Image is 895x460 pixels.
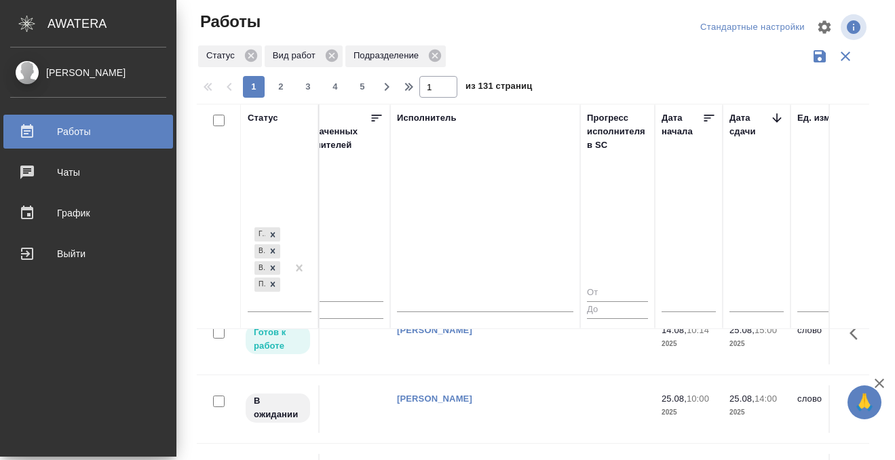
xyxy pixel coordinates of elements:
[729,337,784,351] p: 2025
[791,385,869,433] td: слово
[397,111,457,125] div: Исполнитель
[3,115,173,149] a: Работы
[47,10,176,37] div: AWATERA
[254,326,302,353] p: Готов к работе
[755,394,777,404] p: 14:00
[841,317,874,349] button: Здесь прячутся важные кнопки
[324,76,346,98] button: 4
[297,80,319,94] span: 3
[729,325,755,335] p: 25.08,
[282,385,390,433] td: 0
[808,11,841,43] span: Настроить таблицу
[3,196,173,230] a: График
[729,406,784,419] p: 2025
[253,243,282,260] div: Готов к работе, В работе, В ожидании, Подбор
[253,226,282,243] div: Готов к работе, В работе, В ожидании, Подбор
[791,317,869,364] td: слово
[662,394,687,404] p: 25.08,
[662,406,716,419] p: 2025
[244,392,311,424] div: Исполнитель назначен, приступать к работе пока рано
[807,43,833,69] button: Сохранить фильтры
[729,111,770,138] div: Дата сдачи
[248,111,278,125] div: Статус
[354,49,423,62] p: Подразделение
[288,301,383,318] input: До
[697,17,808,38] div: split button
[853,388,876,417] span: 🙏
[687,325,709,335] p: 10:14
[397,394,472,404] a: [PERSON_NAME]
[662,111,702,138] div: Дата начала
[345,45,446,67] div: Подразделение
[282,317,390,364] td: 0
[10,121,166,142] div: Работы
[273,49,320,62] p: Вид работ
[841,385,874,418] button: Здесь прячутся важные кнопки
[265,45,343,67] div: Вид работ
[351,80,373,94] span: 5
[662,325,687,335] p: 14.08,
[587,285,648,302] input: От
[270,76,292,98] button: 2
[297,76,319,98] button: 3
[197,11,261,33] span: Работы
[3,155,173,189] a: Чаты
[198,45,262,67] div: Статус
[324,80,346,94] span: 4
[254,244,265,258] div: В работе
[833,43,858,69] button: Сбросить фильтры
[841,14,869,40] span: Посмотреть информацию
[587,111,648,152] div: Прогресс исполнителя в SC
[687,394,709,404] p: 10:00
[351,76,373,98] button: 5
[244,324,311,356] div: Исполнитель может приступить к работе
[253,260,282,277] div: Готов к работе, В работе, В ожидании, Подбор
[254,261,265,275] div: В ожидании
[397,325,472,335] a: [PERSON_NAME]
[755,325,777,335] p: 15:00
[254,277,265,292] div: Подбор
[465,78,532,98] span: из 131 страниц
[10,65,166,80] div: [PERSON_NAME]
[848,385,881,419] button: 🙏
[206,49,240,62] p: Статус
[3,237,173,271] a: Выйти
[254,394,302,421] p: В ожидании
[587,301,648,318] input: До
[797,111,831,125] div: Ед. изм
[10,244,166,264] div: Выйти
[288,111,370,152] div: Кол-во неназначенных исполнителей
[288,285,383,302] input: От
[270,80,292,94] span: 2
[729,394,755,404] p: 25.08,
[662,337,716,351] p: 2025
[253,276,282,293] div: Готов к работе, В работе, В ожидании, Подбор
[10,162,166,183] div: Чаты
[10,203,166,223] div: График
[254,227,265,242] div: Готов к работе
